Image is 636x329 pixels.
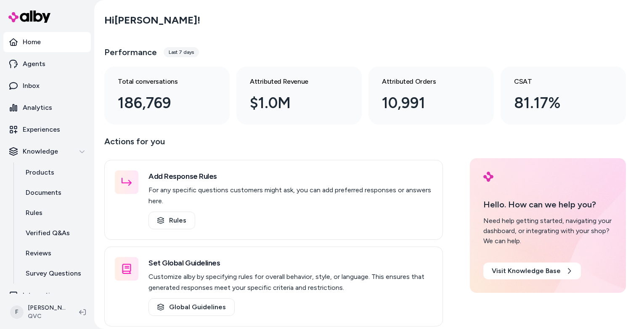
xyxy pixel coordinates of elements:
a: Rules [17,203,91,223]
a: Agents [3,54,91,74]
img: alby Logo [483,172,493,182]
a: Reviews [17,243,91,263]
p: Products [26,167,54,178]
a: Global Guidelines [148,298,235,316]
div: Need help getting started, navigating your dashboard, or integrating with your shop? We can help. [483,216,612,246]
p: Actions for you [104,135,443,155]
a: Rules [148,212,195,229]
div: 10,991 [382,92,467,114]
a: Attributed Orders 10,991 [368,66,494,125]
div: $1.0M [250,92,335,114]
h3: Attributed Orders [382,77,467,87]
p: Agents [23,59,45,69]
h2: Hi [PERSON_NAME] ! [104,14,200,27]
a: Survey Questions [17,263,91,284]
p: For any specific questions customers might ask, you can add preferred responses or answers here. [148,185,432,207]
p: Inbox [23,81,40,91]
a: CSAT 81.17% [501,66,626,125]
p: Rules [26,208,42,218]
a: Inbox [3,76,91,96]
p: Home [23,37,41,47]
p: Integrations [23,290,61,300]
h3: Attributed Revenue [250,77,335,87]
p: Documents [26,188,61,198]
span: QVC [28,312,66,321]
div: Last 7 days [164,47,199,57]
a: Analytics [3,98,91,118]
div: 186,769 [118,92,203,114]
a: Visit Knowledge Base [483,263,581,279]
span: F [10,305,24,319]
p: Survey Questions [26,268,81,279]
h3: Add Response Rules [148,170,432,182]
button: Knowledge [3,141,91,162]
h3: Performance [104,46,157,58]
img: alby Logo [8,11,50,23]
a: Documents [17,183,91,203]
a: Products [17,162,91,183]
p: Experiences [23,125,60,135]
button: F[PERSON_NAME]QVC [5,299,72,326]
h3: Total conversations [118,77,203,87]
a: Total conversations 186,769 [104,66,230,125]
p: Hello. How can we help you? [483,198,612,211]
a: Integrations [3,285,91,305]
p: Analytics [23,103,52,113]
p: Knowledge [23,146,58,157]
div: 81.17% [514,92,599,114]
p: Verified Q&As [26,228,70,238]
h3: CSAT [514,77,599,87]
p: Reviews [26,248,51,258]
a: Home [3,32,91,52]
a: Attributed Revenue $1.0M [236,66,362,125]
p: Customize alby by specifying rules for overall behavior, style, or language. This ensures that ge... [148,271,432,293]
p: [PERSON_NAME] [28,304,66,312]
h3: Set Global Guidelines [148,257,432,269]
a: Verified Q&As [17,223,91,243]
a: Experiences [3,119,91,140]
